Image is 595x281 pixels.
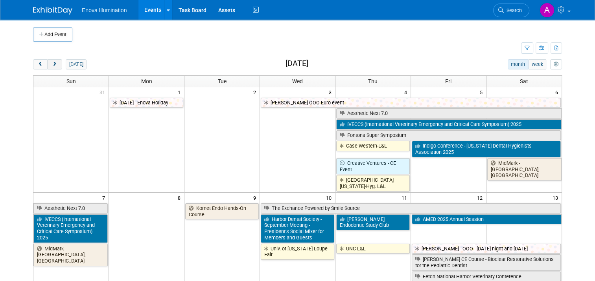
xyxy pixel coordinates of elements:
[493,4,529,17] a: Search
[445,78,451,84] span: Fri
[550,59,562,69] button: myCustomButton
[336,130,561,140] a: Fontona Super Symposium
[33,27,72,42] button: Add Event
[33,214,108,243] a: IVECCS (International Veterinary Emergency and Critical Care Symposium) 2025
[403,87,411,97] span: 4
[66,59,87,69] button: [DATE]
[336,141,410,151] a: Case Western-L&L
[261,244,334,260] a: Univ. of [US_STATE]-Loupe Fair
[82,7,127,13] span: Enova Illumination
[508,59,529,69] button: month
[476,193,486,203] span: 12
[33,59,48,69] button: prev
[336,175,410,191] a: [GEOGRAPHIC_DATA][US_STATE]-Hyg. L&L
[412,141,561,157] a: Indigo Conference - [US_STATE] Dental Hygienists Association 2025
[33,7,72,15] img: ExhibitDay
[101,193,109,203] span: 7
[336,119,562,130] a: IVECCS (International Veterinary Emergency and Critical Care Symposium) 2025
[552,193,562,203] span: 13
[336,158,410,174] a: Creative Ventures - CE Event
[185,203,259,219] a: Komet Endo Hands-On Course
[286,59,308,68] h2: [DATE]
[412,214,562,224] a: AMED 2025 Annual Session
[553,62,558,67] i: Personalize Calendar
[401,193,411,203] span: 11
[540,3,554,18] img: Andrea Miller
[177,87,184,97] span: 1
[47,59,62,69] button: next
[261,98,561,108] a: [PERSON_NAME] OOO Euro event
[66,78,76,84] span: Sun
[252,193,260,203] span: 9
[33,203,108,213] a: Aesthetic Next 7.0
[554,87,562,97] span: 6
[261,214,334,243] a: Harbor Dental Society - September Meeting - President’s Social Mixer for Members and Guests
[336,214,410,230] a: [PERSON_NAME] Endodontic Study Club
[336,108,562,119] a: Aesthetic Next 7.0
[528,59,546,69] button: week
[177,193,184,203] span: 8
[412,244,561,254] a: [PERSON_NAME] - OOO - [DATE] night and [DATE]
[504,7,522,13] span: Search
[252,87,260,97] span: 2
[412,254,561,270] a: [PERSON_NAME] CE Course - Bioclear Restorative Solutions for the Pediatric Dentist
[33,244,108,266] a: MidMark - [GEOGRAPHIC_DATA], [GEOGRAPHIC_DATA]
[292,78,303,84] span: Wed
[487,158,562,181] a: MidMark - [GEOGRAPHIC_DATA], [GEOGRAPHIC_DATA]
[110,98,183,108] a: [DATE] - Enova Holiday
[520,78,528,84] span: Sat
[328,87,335,97] span: 3
[479,87,486,97] span: 5
[325,193,335,203] span: 10
[261,203,561,213] a: The Exchance Powered by Smile Source
[99,87,109,97] span: 31
[368,78,378,84] span: Thu
[218,78,227,84] span: Tue
[336,244,410,254] a: UNC-L&L
[141,78,152,84] span: Mon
